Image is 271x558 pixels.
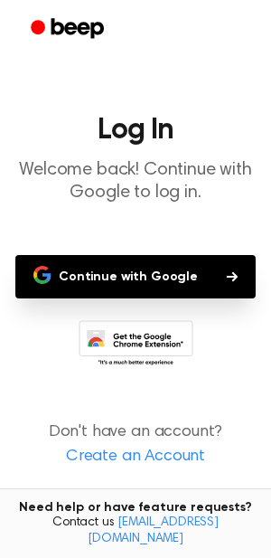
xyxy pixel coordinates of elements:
[14,159,257,204] p: Welcome back! Continue with Google to log in.
[15,255,256,298] button: Continue with Google
[18,445,253,469] a: Create an Account
[14,421,257,469] p: Don't have an account?
[14,116,257,145] h1: Log In
[18,12,120,47] a: Beep
[88,516,219,545] a: [EMAIL_ADDRESS][DOMAIN_NAME]
[11,515,260,547] span: Contact us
